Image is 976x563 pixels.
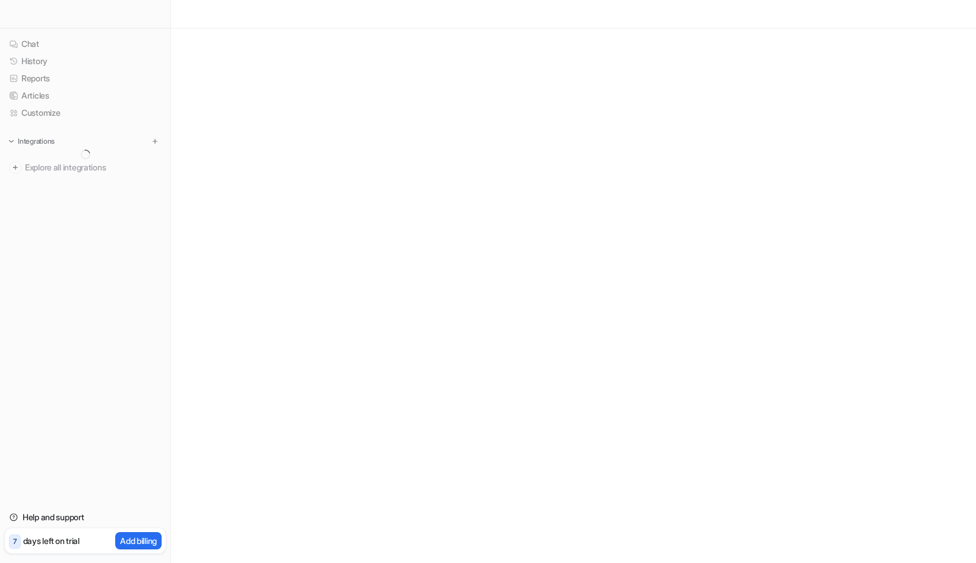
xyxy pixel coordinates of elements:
img: explore all integrations [10,162,21,173]
img: menu_add.svg [151,137,159,146]
button: Add billing [115,532,162,549]
p: Integrations [18,137,55,146]
p: 7 [13,536,17,547]
a: Help and support [5,509,166,526]
p: Add billing [120,534,157,547]
a: Reports [5,70,166,87]
button: Integrations [5,135,58,147]
a: Articles [5,87,166,104]
p: days left on trial [23,534,80,547]
a: History [5,53,166,69]
span: Explore all integrations [25,158,161,177]
img: expand menu [7,137,15,146]
a: Chat [5,36,166,52]
a: Customize [5,105,166,121]
a: Explore all integrations [5,159,166,176]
